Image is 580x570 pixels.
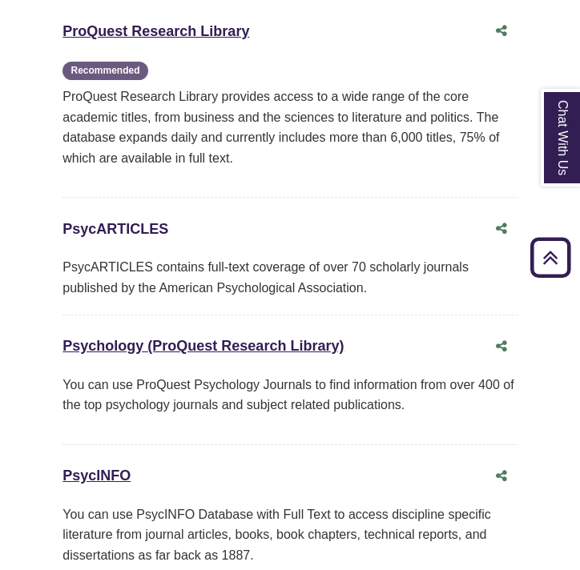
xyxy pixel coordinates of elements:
[485,214,518,244] button: Share this database
[62,468,131,484] a: PsycINFO
[62,257,517,298] div: PsycARTICLES contains full-text coverage of over 70 scholarly journals published by the American ...
[485,16,518,46] button: Share this database
[525,247,576,268] a: Back to Top
[62,375,517,415] p: You can use ProQuest Psychology Journals to find information from over 400 of the top psychology ...
[62,221,168,237] a: PsycARTICLES
[62,62,147,80] span: Recommended
[485,461,518,492] button: Share this database
[62,504,517,566] div: You can use PsycINFO Database with Full Text to access discipline specific literature from journa...
[62,86,517,168] p: ProQuest Research Library provides access to a wide range of the core academic titles, from busin...
[485,331,518,362] button: Share this database
[62,338,344,354] a: Psychology (ProQuest Research Library)
[62,23,249,39] a: ProQuest Research Library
